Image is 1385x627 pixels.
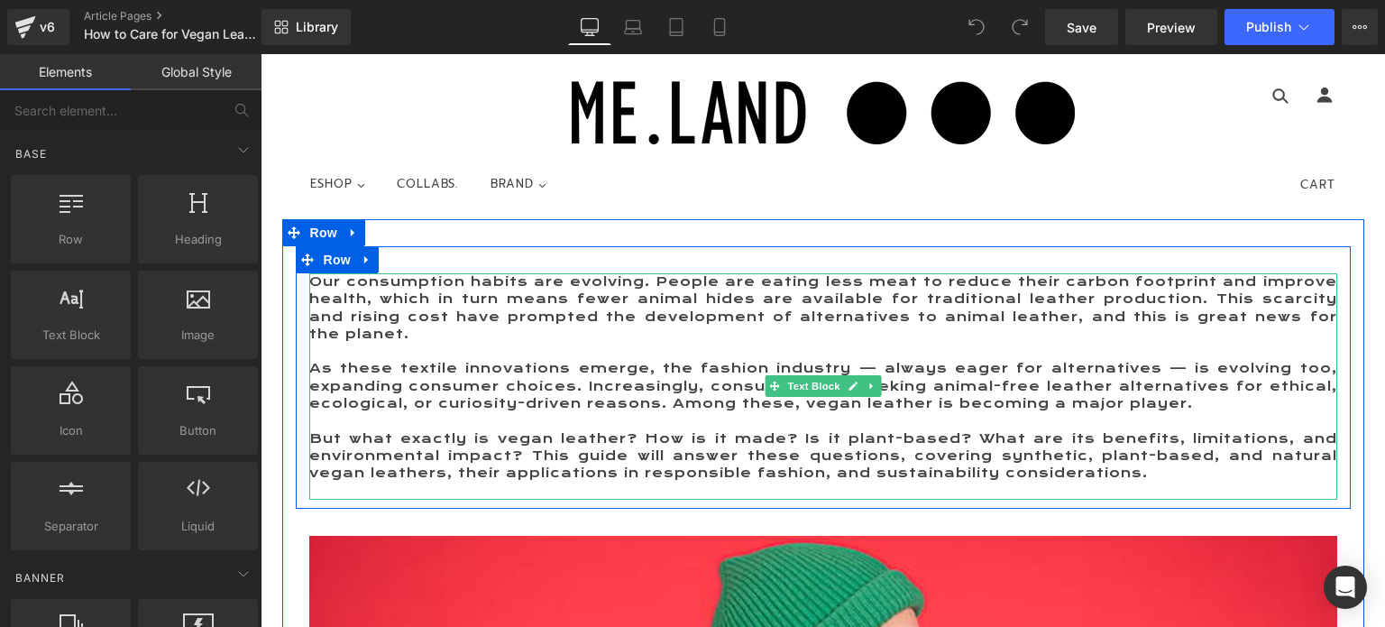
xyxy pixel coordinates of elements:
[230,121,273,138] span: BRAND
[143,421,252,440] span: Button
[36,108,117,165] a: ESHOP
[143,230,252,249] span: Heading
[16,517,125,536] span: Separator
[84,9,291,23] a: Article Pages
[14,145,49,162] span: Base
[131,54,261,90] a: Global Style
[1040,122,1075,139] a: Cart
[143,326,252,345] span: Image
[81,165,105,192] a: Expand / Collapse
[1147,18,1196,37] span: Preview
[261,9,351,45] a: New Library
[7,9,69,45] a: v6
[655,9,698,45] a: Tablet
[216,108,298,165] a: BRAND
[698,9,741,45] a: Mobile
[311,27,814,90] img: ME.LAND
[45,165,81,192] span: Row
[59,192,95,219] span: Row
[49,219,1077,289] p: Our consumption habits are evolving. People are eating less meat to reduce their carbon footprint...
[1246,20,1291,34] span: Publish
[1002,9,1038,45] button: Redo
[49,376,1077,429] p: But what exactly is vegan leather? How is it made? Is it plant-based? What are its benefits, limi...
[50,121,92,138] span: ESHOP
[84,27,257,41] span: How to Care for Vegan Leather?
[611,9,655,45] a: Laptop
[1324,566,1367,609] div: Open Intercom Messenger
[958,9,995,45] button: Undo
[36,15,59,39] div: v6
[1342,9,1378,45] button: More
[49,306,1077,358] p: As these textile innovations emerge, the fashion industry — always eager for alternatives — is ev...
[1224,9,1335,45] button: Publish
[95,192,118,219] a: Expand / Collapse
[14,569,67,586] span: Banner
[143,517,252,536] span: Liquid
[523,321,582,343] span: Text Block
[568,9,611,45] a: Desktop
[296,19,338,35] span: Library
[1125,9,1217,45] a: Preview
[36,108,298,165] nav: Primary
[123,108,211,165] a: COLLABS.
[136,121,197,138] span: COLLABS.
[16,230,125,249] span: Row
[311,49,814,68] a: ME.LAND
[1067,18,1096,37] span: Save
[601,321,620,343] a: Expand / Collapse
[16,326,125,345] span: Text Block
[16,421,125,440] span: Icon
